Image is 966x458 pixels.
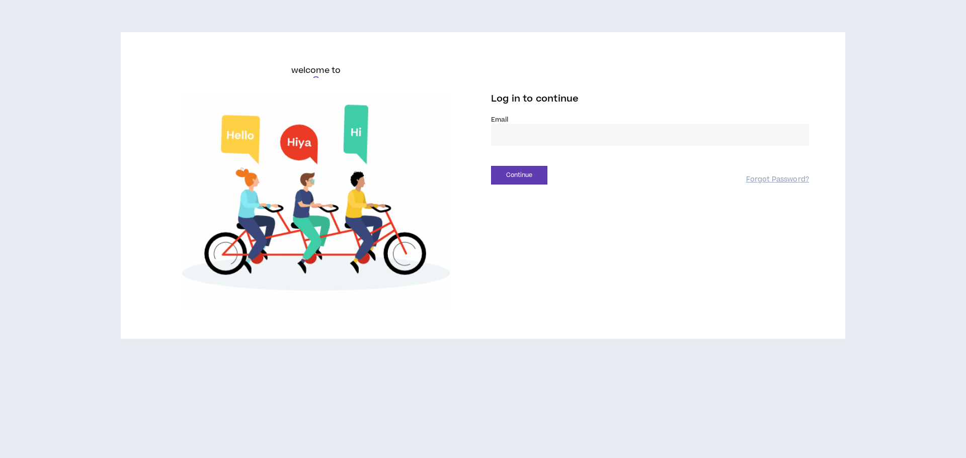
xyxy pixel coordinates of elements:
a: Forgot Password? [746,175,809,185]
label: Email [491,115,809,124]
h6: welcome to [291,64,341,76]
img: Welcome to Wripple [157,94,475,307]
button: Continue [491,166,547,185]
span: Log in to continue [491,93,579,105]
